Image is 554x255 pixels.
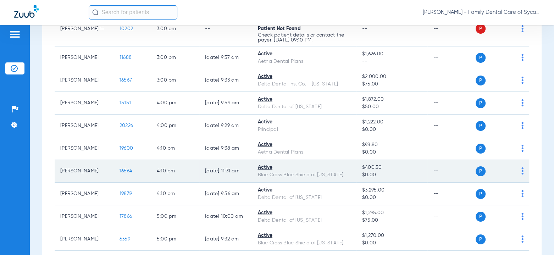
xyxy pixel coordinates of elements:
[120,78,132,83] span: 16567
[257,33,350,43] p: Check patient details or contact the payer. [DATE] 09:10 PM.
[257,187,350,194] div: Active
[521,99,523,106] img: group-dot-blue.svg
[476,144,486,154] span: P
[151,137,199,160] td: 4:10 PM
[120,237,130,242] span: 6359
[257,26,300,31] span: Patient Not Found
[521,167,523,174] img: group-dot-blue.svg
[362,26,367,31] span: --
[257,126,350,133] div: Principal
[199,115,252,137] td: [DATE] 9:29 AM
[257,164,350,171] div: Active
[151,46,199,69] td: 3:00 PM
[257,239,350,247] div: Blue Cross Blue Shield of [US_STATE]
[120,100,131,105] span: 15151
[257,118,350,126] div: Active
[120,214,132,219] span: 17866
[427,69,475,92] td: --
[199,11,252,46] td: --
[257,73,350,81] div: Active
[521,235,523,243] img: group-dot-blue.svg
[362,171,422,179] span: $0.00
[521,77,523,84] img: group-dot-blue.svg
[427,160,475,183] td: --
[521,213,523,220] img: group-dot-blue.svg
[476,98,486,108] span: P
[55,137,114,160] td: [PERSON_NAME]
[120,146,133,151] span: 19600
[151,183,199,205] td: 4:10 PM
[476,24,486,34] span: P
[55,205,114,228] td: [PERSON_NAME]
[199,137,252,160] td: [DATE] 9:38 AM
[89,5,177,20] input: Search for patients
[257,209,350,217] div: Active
[362,126,422,133] span: $0.00
[55,11,114,46] td: [PERSON_NAME] Iii
[257,149,350,156] div: Aetna Dental Plans
[362,239,422,247] span: $0.00
[427,183,475,205] td: --
[257,171,350,179] div: Blue Cross Blue Shield of [US_STATE]
[120,26,133,31] span: 10202
[9,30,21,39] img: hamburger-icon
[55,46,114,69] td: [PERSON_NAME]
[362,50,422,58] span: $1,626.00
[476,234,486,244] span: P
[257,232,350,239] div: Active
[257,194,350,201] div: Delta Dental of [US_STATE]
[55,115,114,137] td: [PERSON_NAME]
[362,209,422,217] span: $1,295.00
[362,232,422,239] span: $1,270.00
[151,69,199,92] td: 3:00 PM
[521,25,523,32] img: group-dot-blue.svg
[427,92,475,115] td: --
[257,217,350,224] div: Delta Dental of [US_STATE]
[521,145,523,152] img: group-dot-blue.svg
[55,228,114,251] td: [PERSON_NAME]
[120,123,133,128] span: 20226
[362,187,422,194] span: $3,295.00
[120,168,132,173] span: 16564
[521,190,523,197] img: group-dot-blue.svg
[55,92,114,115] td: [PERSON_NAME]
[427,11,475,46] td: --
[476,121,486,131] span: P
[521,54,523,61] img: group-dot-blue.svg
[151,205,199,228] td: 5:00 PM
[151,115,199,137] td: 4:00 PM
[55,69,114,92] td: [PERSON_NAME]
[427,46,475,69] td: --
[14,5,39,18] img: Zuub Logo
[257,141,350,149] div: Active
[521,122,523,129] img: group-dot-blue.svg
[476,189,486,199] span: P
[362,217,422,224] span: $75.00
[362,194,422,201] span: $0.00
[151,11,199,46] td: 3:00 PM
[199,92,252,115] td: [DATE] 9:59 AM
[257,96,350,103] div: Active
[427,228,475,251] td: --
[120,191,132,196] span: 19839
[362,58,422,65] span: --
[362,118,422,126] span: $1,222.00
[257,81,350,88] div: Delta Dental Ins. Co. - [US_STATE]
[55,183,114,205] td: [PERSON_NAME]
[55,160,114,183] td: [PERSON_NAME]
[199,205,252,228] td: [DATE] 10:00 AM
[427,205,475,228] td: --
[120,55,132,60] span: 11688
[151,160,199,183] td: 4:10 PM
[257,58,350,65] div: Aetna Dental Plans
[257,103,350,111] div: Delta Dental of [US_STATE]
[257,50,350,58] div: Active
[423,9,540,16] span: [PERSON_NAME] - Family Dental Care of Sycamore
[199,183,252,205] td: [DATE] 9:56 AM
[362,103,422,111] span: $50.00
[362,149,422,156] span: $0.00
[362,96,422,103] span: $1,872.00
[199,69,252,92] td: [DATE] 9:33 AM
[427,115,475,137] td: --
[476,76,486,85] span: P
